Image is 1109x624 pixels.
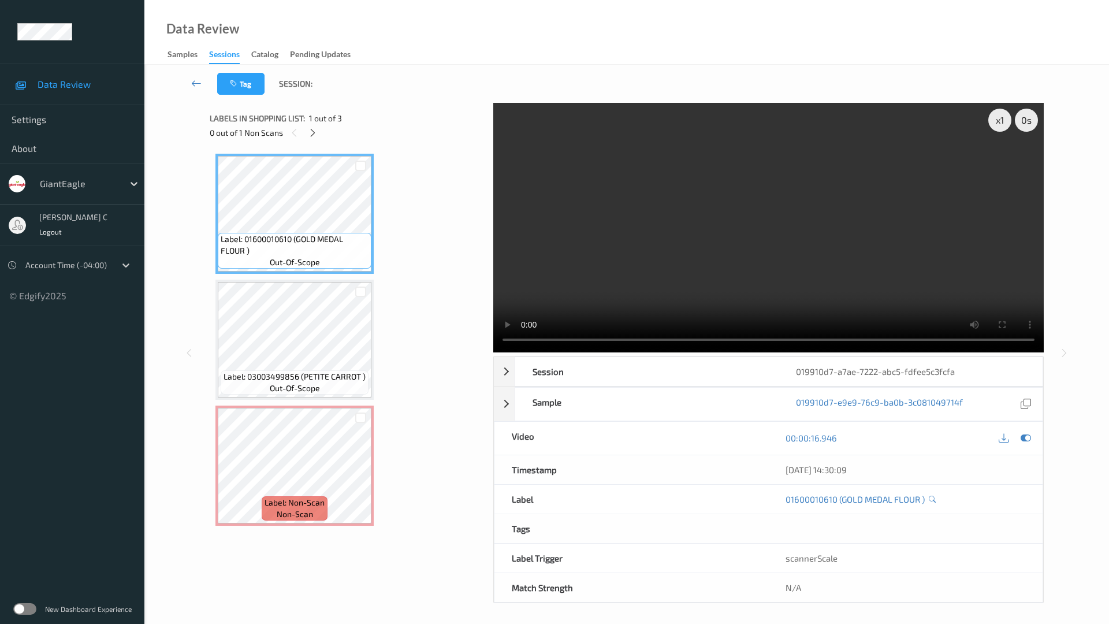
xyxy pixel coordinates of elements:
[768,573,1043,602] div: N/A
[309,113,342,124] span: 1 out of 3
[494,422,769,455] div: Video
[166,23,239,35] div: Data Review
[786,464,1025,476] div: [DATE] 14:30:09
[251,47,290,63] a: Catalog
[209,47,251,64] a: Sessions
[265,497,325,508] span: Label: Non-Scan
[768,544,1043,573] div: scannerScale
[221,233,369,257] span: Label: 01600010610 (GOLD MEDAL FLOUR )
[270,382,320,394] span: out-of-scope
[786,432,837,444] a: 00:00:16.946
[210,113,305,124] span: Labels in shopping list:
[786,493,925,505] a: 01600010610 (GOLD MEDAL FLOUR )
[494,514,769,543] div: Tags
[1015,109,1038,132] div: 0 s
[290,49,351,63] div: Pending Updates
[279,78,312,90] span: Session:
[494,356,1043,387] div: Session019910d7-a7ae-7222-abc5-fdfee5c3fcfa
[494,387,1043,421] div: Sample019910d7-e9e9-76c9-ba0b-3c081049714f
[277,508,313,520] span: non-scan
[494,573,769,602] div: Match Strength
[168,49,198,63] div: Samples
[796,396,963,412] a: 019910d7-e9e9-76c9-ba0b-3c081049714f
[779,357,1043,386] div: 019910d7-a7ae-7222-abc5-fdfee5c3fcfa
[217,73,265,95] button: Tag
[210,125,485,140] div: 0 out of 1 Non Scans
[168,47,209,63] a: Samples
[290,47,362,63] a: Pending Updates
[224,371,366,382] span: Label: 03003499856 (PETITE CARROT )
[494,485,769,514] div: Label
[494,455,769,484] div: Timestamp
[515,388,779,421] div: Sample
[988,109,1011,132] div: x 1
[270,257,320,268] span: out-of-scope
[209,49,240,64] div: Sessions
[515,357,779,386] div: Session
[251,49,278,63] div: Catalog
[494,544,769,573] div: Label Trigger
